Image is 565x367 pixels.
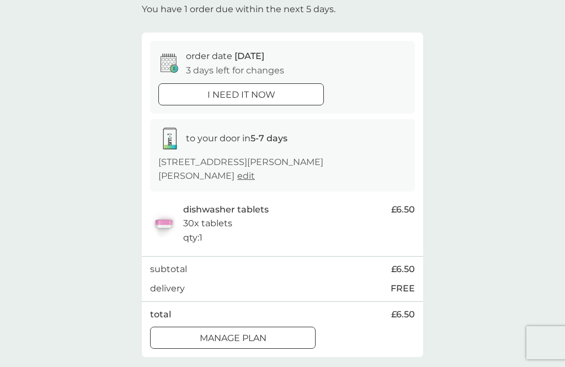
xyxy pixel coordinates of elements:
[150,281,185,296] p: delivery
[250,133,287,143] strong: 5-7 days
[186,63,284,78] p: 3 days left for changes
[183,203,269,217] p: dishwasher tablets
[150,327,316,349] button: Manage plan
[391,281,415,296] p: FREE
[207,88,275,102] p: i need it now
[183,231,202,245] p: qty : 1
[391,262,415,276] span: £6.50
[391,307,415,322] span: £6.50
[158,83,324,105] button: i need it now
[186,133,287,143] span: to your door in
[150,307,171,322] p: total
[142,2,335,17] p: You have 1 order due within the next 5 days.
[183,216,232,231] p: 30x tablets
[158,155,407,183] p: [STREET_ADDRESS][PERSON_NAME][PERSON_NAME]
[234,51,264,61] span: [DATE]
[200,331,266,345] p: Manage plan
[237,171,255,181] a: edit
[186,49,264,63] p: order date
[150,262,187,276] p: subtotal
[391,203,415,217] span: £6.50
